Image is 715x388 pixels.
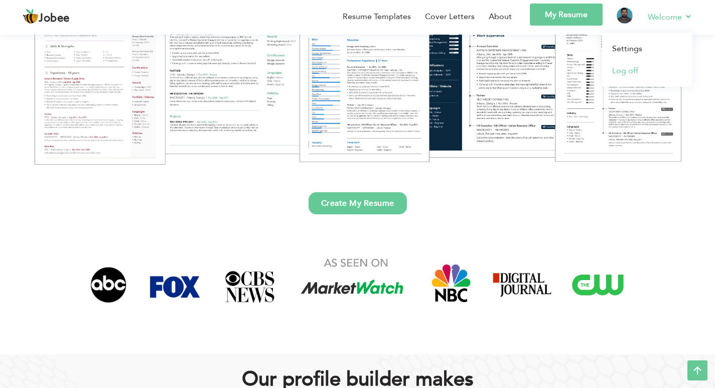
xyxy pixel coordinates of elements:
a: Resume Templates [343,11,411,23]
a: My Resume [530,4,603,26]
span: Jobee [39,13,70,24]
a: Jobee [23,9,70,25]
a: Welcome [648,11,692,23]
img: Profile Img [617,8,633,24]
a: Cover Letters [425,11,475,23]
img: jobee.io [23,9,39,25]
a: Create My Resume [309,192,407,214]
a: Log off [602,60,692,82]
a: Settings [602,38,692,60]
a: About [489,11,512,23]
